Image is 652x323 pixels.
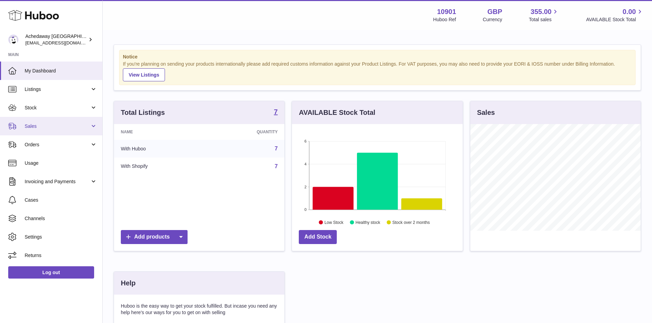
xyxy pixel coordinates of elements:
text: Stock over 2 months [393,220,430,225]
th: Name [114,124,206,140]
span: Returns [25,252,97,259]
img: admin@newpb.co.uk [8,35,18,45]
span: Stock [25,105,90,111]
th: Quantity [206,124,285,140]
h3: Help [121,279,136,288]
a: View Listings [123,68,165,81]
span: 0.00 [623,7,636,16]
h3: Total Listings [121,108,165,117]
div: Achedaway [GEOGRAPHIC_DATA] [25,33,87,46]
div: If you're planning on sending your products internationally please add required customs informati... [123,61,632,81]
strong: Notice [123,54,632,60]
strong: 7 [274,108,278,115]
text: 6 [305,139,307,143]
a: Log out [8,266,94,279]
span: My Dashboard [25,68,97,74]
text: 2 [305,185,307,189]
td: With Huboo [114,140,206,158]
span: Usage [25,160,97,166]
span: AVAILABLE Stock Total [586,16,644,23]
span: Total sales [529,16,559,23]
text: Low Stock [324,220,344,225]
a: 7 [274,146,278,151]
span: Sales [25,123,90,130]
text: 4 [305,162,307,166]
p: Huboo is the easy way to get your stock fulfilled. But incase you need any help here's our ways f... [121,303,278,316]
span: Invoicing and Payments [25,178,90,185]
span: Channels [25,215,97,222]
div: Huboo Ref [433,16,456,23]
span: Listings [25,86,90,93]
a: 355.00 Total sales [529,7,559,23]
span: Orders [25,142,90,148]
a: 0.00 AVAILABLE Stock Total [586,7,644,23]
a: Add products [121,230,188,244]
span: 355.00 [530,7,551,16]
text: Healthy stock [356,220,381,225]
a: 7 [274,163,278,169]
span: Cases [25,197,97,203]
h3: Sales [477,108,495,117]
strong: 10901 [437,7,456,16]
span: Settings [25,234,97,240]
a: 7 [274,108,278,117]
td: With Shopify [114,158,206,175]
h3: AVAILABLE Stock Total [299,108,375,117]
strong: GBP [487,7,502,16]
a: Add Stock [299,230,337,244]
span: [EMAIL_ADDRESS][DOMAIN_NAME] [25,40,101,45]
div: Currency [483,16,502,23]
text: 0 [305,207,307,212]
